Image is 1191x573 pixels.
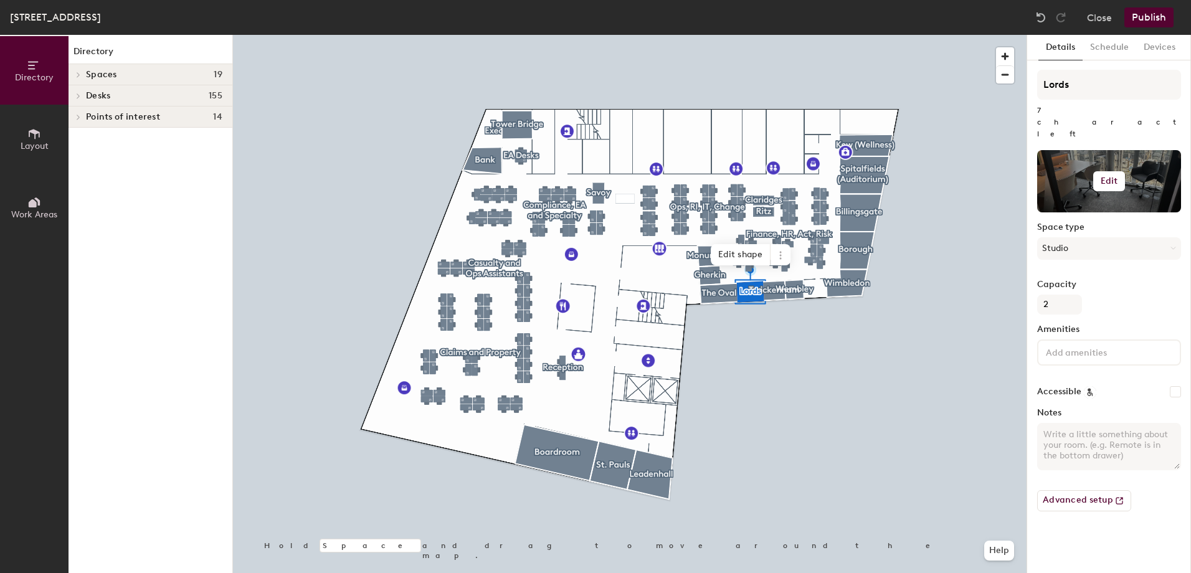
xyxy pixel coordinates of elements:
label: Accessible [1037,387,1081,397]
h6: Edit [1101,176,1118,186]
span: Layout [21,141,49,151]
span: Spaces [86,70,117,80]
input: Add amenities [1043,344,1155,359]
label: Space type [1037,222,1181,232]
span: Points of interest [86,112,160,122]
span: Directory [15,72,54,83]
div: [STREET_ADDRESS] [10,9,101,25]
span: 14 [213,112,222,122]
span: 155 [209,91,222,101]
button: Advanced setup [1037,490,1131,511]
span: Work Areas [11,209,57,220]
button: Help [984,541,1014,561]
button: Publish [1124,7,1174,27]
button: Details [1038,35,1083,60]
button: Devices [1136,35,1183,60]
img: Undo [1035,11,1047,24]
button: Close [1087,7,1112,27]
img: Redo [1055,11,1067,24]
span: Edit shape [711,244,771,265]
span: 19 [214,70,222,80]
span: Desks [86,91,110,101]
button: Edit [1093,171,1126,191]
label: Amenities [1037,324,1181,334]
p: 7 characters left [1037,105,1181,140]
h1: Directory [69,45,232,64]
button: Schedule [1083,35,1136,60]
button: Studio [1037,237,1181,260]
label: Notes [1037,408,1181,418]
label: Capacity [1037,280,1181,290]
